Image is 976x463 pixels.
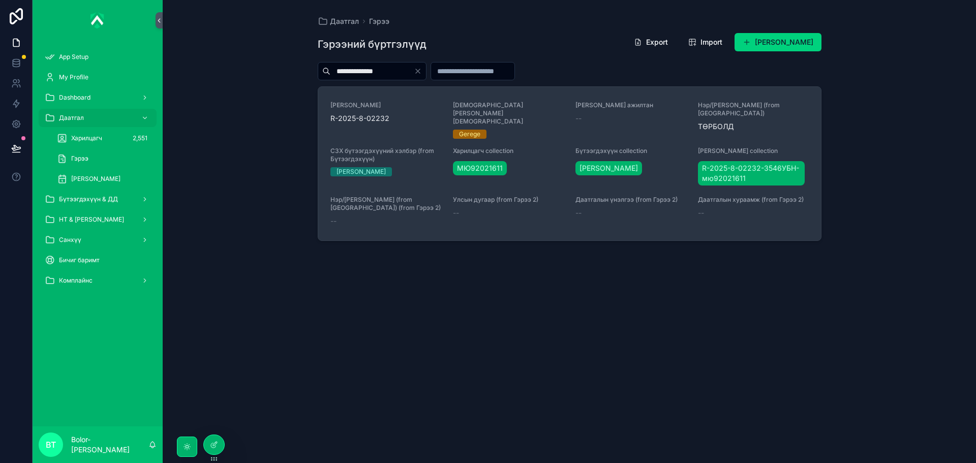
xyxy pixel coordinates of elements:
span: [PERSON_NAME] collection [698,147,808,155]
span: ТӨРБОЛД [698,121,808,132]
span: Харилцагч collection [453,147,563,155]
a: Харилцагч2,551 [51,129,157,147]
span: Бүтээгдэхүүн & ДД [59,195,118,203]
span: -- [575,113,582,124]
span: Нэр/[PERSON_NAME] (from [GEOGRAPHIC_DATA]) (from Гэрээ 2) [330,196,441,212]
span: Даатгал [330,16,359,26]
p: Bolor-[PERSON_NAME] [71,435,148,455]
span: -- [453,208,459,218]
span: [PERSON_NAME] [330,101,441,109]
a: Гэрээ [51,149,157,168]
span: -- [698,208,704,218]
button: Clear [414,67,426,75]
span: My Profile [59,73,88,81]
a: Санхүү [39,231,157,249]
a: Бичиг баримт [39,251,157,269]
span: R-2025-8-02232-3546УБН-мю92021611 [702,163,800,183]
span: BT [46,439,56,451]
span: Import [700,37,722,47]
a: [PERSON_NAME] [575,161,642,175]
a: Dashboard [39,88,157,107]
span: Даатгалын хураамж (from Гэрээ 2) [698,196,808,204]
a: МЮ92021611 [453,161,507,175]
span: Улсын дугаар (from Гэрээ 2) [453,196,563,204]
span: Комплайнс [59,276,93,285]
span: НТ & [PERSON_NAME] [59,215,124,224]
span: СЗХ бүтээгдэхүүний хэлбэр (from Бүтээгдэхүүн) [330,147,441,163]
span: -- [330,216,337,226]
span: App Setup [59,53,88,61]
span: Dashboard [59,94,90,102]
img: App logo [90,12,105,28]
a: [PERSON_NAME]R-2025-8-02232[DEMOGRAPHIC_DATA][PERSON_NAME][DEMOGRAPHIC_DATA]Gerege[PERSON_NAME] а... [318,87,821,240]
a: My Profile [39,68,157,86]
span: [PERSON_NAME] [579,163,638,173]
button: Export [626,33,676,51]
button: Import [680,33,730,51]
span: МЮ92021611 [457,163,503,173]
span: Даатгалын үнэлгээ (from Гэрээ 2) [575,196,686,204]
span: Гэрээ [71,155,88,163]
h1: Гэрээний бүртгэлүүд [318,37,426,51]
a: [PERSON_NAME] [51,170,157,188]
span: R-2025-8-02232 [330,113,441,124]
a: Даатгал [39,109,157,127]
a: Бүтээгдэхүүн & ДД [39,190,157,208]
button: [PERSON_NAME] [735,33,821,51]
a: Комплайнс [39,271,157,290]
span: [DEMOGRAPHIC_DATA][PERSON_NAME][DEMOGRAPHIC_DATA] [453,101,563,126]
span: Нэр/[PERSON_NAME] (from [GEOGRAPHIC_DATA]) [698,101,808,117]
a: Гэрээ [369,16,389,26]
span: [PERSON_NAME] [71,175,120,183]
span: [PERSON_NAME] ажилтан [575,101,686,109]
a: Даатгал [318,16,359,26]
span: Санхүү [59,236,81,244]
div: Gerege [459,130,480,139]
a: R-2025-8-02232-3546УБН-мю92021611 [698,161,804,186]
a: App Setup [39,48,157,66]
span: Бичиг баримт [59,256,100,264]
a: НТ & [PERSON_NAME] [39,210,157,229]
div: 2,551 [130,132,150,144]
div: scrollable content [33,41,163,303]
span: Бүтээгдэхүүн collection [575,147,686,155]
span: Даатгал [59,114,84,122]
span: Харилцагч [71,134,102,142]
div: [PERSON_NAME] [337,167,386,176]
span: -- [575,208,582,218]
